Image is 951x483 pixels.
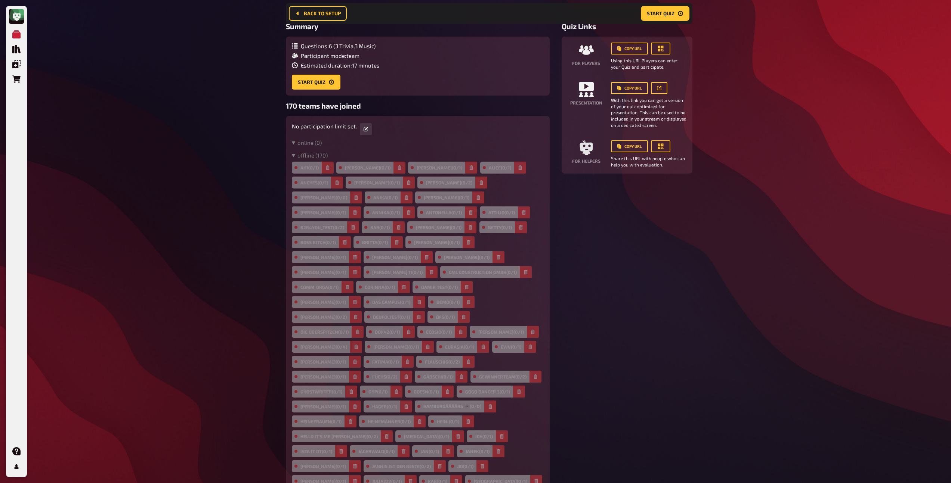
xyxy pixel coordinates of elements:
[292,162,333,174] div: AH1 (0/1)
[336,162,405,174] div: [PERSON_NAME] (0/1)
[405,386,453,398] div: Goesn (0/1)
[366,326,414,338] div: dox42 (0/1)
[292,415,356,427] div: Heinefrauen (0/1)
[292,386,357,398] div: Ghostwriter (0/1)
[467,430,507,442] div: Ich (0/1)
[611,43,648,54] button: Copy URL
[470,326,538,338] div: [PERSON_NAME] (0/1)
[417,206,476,218] div: Antonella (0/1)
[611,97,686,128] small: With this link you can get a version of your quiz optimized for presentation. This can be used to...
[360,386,402,398] div: GHP (0/1)
[292,206,361,218] div: [PERSON_NAME] (0/1)
[395,430,464,442] div: [MEDICAL_DATA] (0/1)
[365,191,412,203] div: Anika (0/1)
[416,356,474,368] div: Flauschig (0/2)
[364,371,412,383] div: Fuchs (0/2)
[492,341,536,353] div: EWV (0/1)
[365,341,433,353] div: [PERSON_NAME] (0/1)
[292,266,361,278] div: [PERSON_NAME] (0/1)
[405,236,474,248] div: [PERSON_NAME] (0/1)
[292,296,361,308] div: [PERSON_NAME] (0/1)
[436,341,489,353] div: EurAsia (0/1)
[292,371,361,383] div: [PERSON_NAME] (0/1)
[364,460,445,472] div: Jannis ist der Beste (0/2)
[364,266,437,278] div: [PERSON_NAME] 11 (0/1)
[292,311,361,323] div: [PERSON_NAME] (0/2)
[292,445,347,457] div: ISTA IT DT (0/1)
[292,139,544,146] summary: online (0)
[480,206,529,218] div: Attilio (0/1)
[364,401,412,412] div: Hager (0/1)
[292,177,343,188] div: Anches (0/1)
[292,341,362,353] div: [PERSON_NAME] (0/4)
[292,356,361,368] div: [PERSON_NAME] (0/1)
[641,6,689,21] button: Start Quiz
[470,371,541,383] div: Gewinnerteam (0/2)
[570,100,602,105] h4: Presentation
[292,191,362,203] div: [PERSON_NAME] (0/0)
[407,221,476,233] div: [PERSON_NAME] (0/1)
[304,11,341,16] span: Back to setup
[448,460,488,472] div: jjd (0/1)
[292,281,353,293] div: Comm_Orga (0/1)
[412,445,454,457] div: Jan (0/1)
[364,296,425,308] div: Das Campus (0/1)
[428,296,474,308] div: Demo (0/1)
[292,236,351,248] div: Boss Bitch (0/1)
[415,371,467,383] div: Gäbschi (0/1)
[562,22,692,31] h3: Quiz Links
[292,43,380,49] div: Questions : 6 ( 3 Trivia , 3 Music )
[292,401,361,412] div: [PERSON_NAME] (0/1)
[301,62,380,69] span: Estimated duration : 17 minutes
[572,158,600,163] h4: For helpers
[415,191,484,203] div: [PERSON_NAME] (0/1)
[647,11,674,16] span: Start Quiz
[572,60,600,66] h4: For players
[350,445,409,457] div: Jägerwald (0/1)
[611,155,686,168] small: Share this URL with people who can help you with evaluation.
[428,415,474,427] div: Heini (0/1)
[359,415,425,427] div: Heinemänner (0/1)
[364,311,424,323] div: Deufoltest (0/1)
[440,266,531,278] div: CML Construction GmbH (0/1)
[427,311,469,323] div: DFS (0/1)
[362,221,404,233] div: Bar (0/1)
[415,401,496,412] div: hamburgäääärs 🐺 (0/0)
[417,326,466,338] div: ecosio (0/1)
[346,177,414,188] div: [PERSON_NAME] (0/1)
[364,356,413,368] div: Fatima (0/1)
[289,6,347,21] button: Back to setup
[356,281,410,293] div: Corinna (0/1)
[292,221,359,233] div: B2B4You_Test (0/2)
[611,82,648,94] button: Copy URL
[292,251,361,263] div: [PERSON_NAME] (0/1)
[479,221,527,233] div: Betty (0/1)
[413,281,472,293] div: Damir Test (0/1)
[457,445,504,457] div: Janek (0/1)
[611,140,648,152] button: Copy URL
[417,177,487,188] div: [PERSON_NAME] (0/2)
[286,22,550,31] h3: Summary
[435,251,504,263] div: [PERSON_NAME] (0/1)
[292,75,340,90] button: Start Quiz
[292,152,544,159] summary: offline (170)
[301,52,359,59] span: Participant mode : team
[353,236,402,248] div: Britta (0/1)
[408,162,477,174] div: [PERSON_NAME] (0/1)
[292,326,363,338] div: Die Überspitzen (0/1)
[457,386,525,398] div: Gogo dancer 3 (0/1)
[480,162,526,174] div: Alice (0/1)
[364,251,432,263] div: [PERSON_NAME] (0/1)
[292,430,392,442] div: Hello It's me [PERSON_NAME] (0/2)
[611,57,686,70] small: Using this URL Players can enter your Quiz and participate.
[286,102,550,110] h3: 170 teams have joined
[292,460,361,472] div: [PERSON_NAME] (0/1)
[364,206,414,218] div: annika (0/1)
[292,122,357,131] p: No participation limit set.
